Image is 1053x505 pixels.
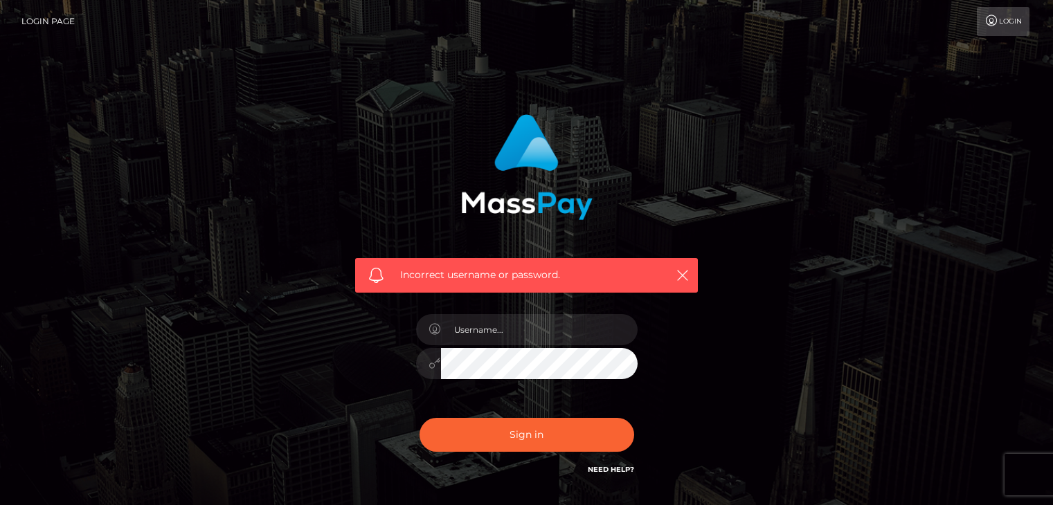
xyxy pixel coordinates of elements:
[21,7,75,36] a: Login Page
[441,314,638,345] input: Username...
[420,418,634,452] button: Sign in
[588,465,634,474] a: Need Help?
[400,268,653,282] span: Incorrect username or password.
[977,7,1029,36] a: Login
[461,114,593,220] img: MassPay Login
